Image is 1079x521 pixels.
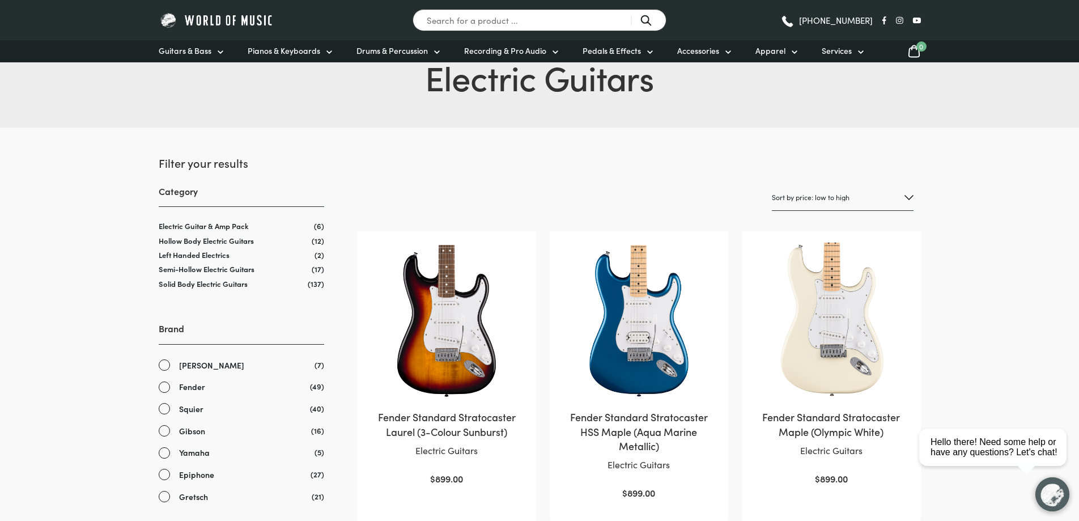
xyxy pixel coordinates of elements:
span: Pedals & Effects [583,45,641,57]
h1: Electric Guitars [159,53,921,100]
span: (27) [311,468,324,480]
p: Electric Guitars [561,458,717,472]
span: (5) [315,446,324,458]
h3: Brand [159,322,324,344]
span: (17) [312,264,324,274]
a: [PHONE_NUMBER] [780,12,873,29]
bdi: 899.00 [815,472,848,485]
a: [PERSON_NAME] [159,359,324,372]
span: Recording & Pro Audio [464,45,546,57]
h2: Fender Standard Stratocaster Laurel (3-Colour Sunburst) [368,410,524,438]
span: $ [430,472,435,485]
a: Fender Standard Stratocaster Laurel (3-Colour Sunburst)Electric Guitars$899.00 [368,243,524,486]
a: Fender Standard Stratocaster Maple (Olympic White)Electric Guitars$899.00 [753,243,909,486]
span: (49) [310,380,324,392]
span: $ [622,486,627,499]
span: (137) [308,279,324,289]
span: (21) [312,490,324,502]
span: Drums & Percussion [356,45,428,57]
span: Guitars & Bass [159,45,211,57]
span: (6) [314,221,324,231]
select: Shop order [772,184,914,211]
span: [PERSON_NAME] [179,359,244,372]
bdi: 899.00 [622,486,655,499]
span: (7) [315,359,324,371]
a: Gretsch [159,490,324,503]
a: Solid Body Electric Guitars [159,278,248,289]
span: 0 [916,41,927,52]
a: Epiphone [159,468,324,481]
h2: Fender Standard Stratocaster HSS Maple (Aqua Marine Metallic) [561,410,717,453]
span: (40) [310,403,324,414]
span: [PHONE_NUMBER] [799,16,873,24]
a: Yamaha [159,446,324,459]
span: $ [815,472,820,485]
span: (12) [312,236,324,245]
h2: Filter your results [159,155,324,171]
h3: Category [159,185,324,207]
iframe: Chat with our support team [915,396,1079,521]
span: Fender [179,380,205,393]
span: Apparel [755,45,785,57]
span: Services [822,45,852,57]
img: Fender Standard Stratocaster Olympic White Close view [753,243,909,399]
h2: Fender Standard Stratocaster Maple (Olympic White) [753,410,909,438]
span: Squier [179,403,203,416]
bdi: 899.00 [430,472,463,485]
p: Electric Guitars [753,443,909,458]
img: World of Music [159,11,275,29]
span: (2) [315,250,324,260]
a: Left Handed Electrics [159,249,230,260]
input: Search for a product ... [413,9,666,31]
span: Gretsch [179,490,208,503]
a: Electric Guitar & Amp Pack [159,221,249,231]
span: Yamaha [179,446,210,459]
span: (16) [311,425,324,437]
img: Fender Standard Stratocaster close view [368,243,524,399]
span: Epiphone [179,468,214,481]
p: Electric Guitars [368,443,524,458]
a: Fender [159,380,324,393]
span: Gibson [179,425,205,438]
div: Brand [159,322,324,503]
span: Accessories [677,45,719,57]
a: Gibson [159,425,324,438]
img: Fender Standard Stratocaster HSS Maple (Aqua Marine Metallic) close up [561,243,717,399]
a: Fender Standard Stratocaster HSS Maple (Aqua Marine Metallic)Electric Guitars$899.00 [561,243,717,501]
span: Pianos & Keyboards [248,45,320,57]
a: Hollow Body Electric Guitars [159,235,254,246]
a: Squier [159,403,324,416]
a: Semi-Hollow Electric Guitars [159,264,254,274]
